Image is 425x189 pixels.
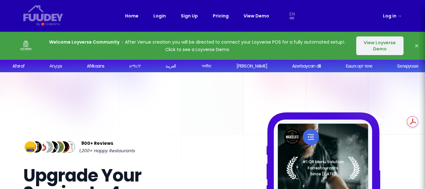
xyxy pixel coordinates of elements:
[36,21,40,27] div: By
[35,140,49,154] img: Review Img
[129,63,140,69] div: አማርኛ
[201,63,211,69] div: অসমীয়া
[23,140,37,154] img: Review Img
[45,21,60,27] div: Orderlina
[12,63,24,69] div: Afaraf
[356,36,404,55] button: View Loyverse Demo
[47,38,347,53] p: After Venue creation you will be directed to connect your Loyverse POS for a fully automated setu...
[86,63,104,69] div: Afrikaans
[165,63,175,69] div: العربية
[345,63,372,69] div: Башҡорт теле
[125,12,138,20] a: Home
[153,12,166,20] a: Login
[57,140,71,154] img: Review Img
[51,140,65,154] img: Review Img
[81,139,113,147] span: 900+ Reviews
[40,140,54,154] img: Review Img
[397,63,418,69] div: Беларуская
[213,12,229,20] a: Pricing
[292,63,320,69] div: Azərbaycan dili
[181,12,198,20] a: Sign Up
[236,63,267,69] div: [PERSON_NAME]
[383,12,402,20] a: Log in
[49,39,119,45] strong: Welcome Loyverse Community
[49,63,62,69] div: Аҧсуа
[244,12,269,20] a: View Demo
[29,140,43,154] img: Review Img
[46,140,60,154] img: Review Img
[286,156,360,179] img: Laurel
[23,5,63,21] svg: {/* Added fill="currentColor" here */} {/* This rectangle defines the background. Its explicit fi...
[62,140,76,154] img: Review Img
[79,147,135,154] span: 1,200+ Happy Restaurants
[397,13,402,19] span: →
